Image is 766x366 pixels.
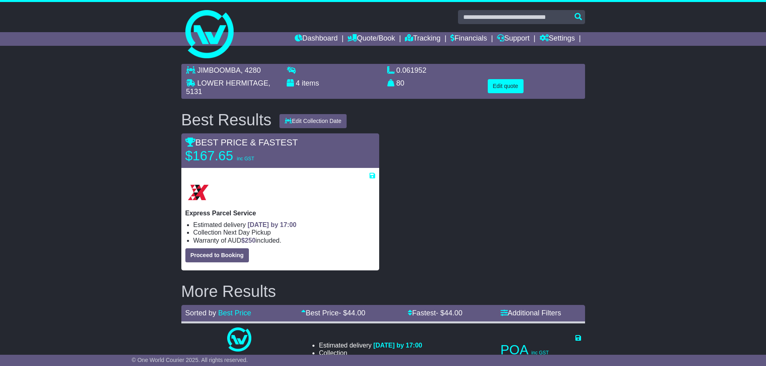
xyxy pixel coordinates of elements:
span: - $ [436,309,462,317]
span: 44.00 [444,309,462,317]
span: items [302,79,319,87]
a: Fastest- $44.00 [408,309,462,317]
span: $ [241,237,256,244]
a: Best Price [218,309,251,317]
span: 0.061952 [396,66,427,74]
span: BEST PRICE & FASTEST [185,137,298,147]
h2: More Results [181,282,585,300]
span: 4 [296,79,300,87]
p: POA [501,342,581,358]
span: inc GST [532,350,549,356]
span: - $ [339,309,365,317]
span: inc GST [237,156,254,162]
button: Edit Collection Date [279,114,347,128]
span: [DATE] by 17:00 [373,342,422,349]
div: Best Results [177,111,276,129]
img: One World Courier: Same Day Nationwide(quotes take 0.5-1 hour) [227,327,251,352]
a: Dashboard [295,32,338,46]
button: Proceed to Booking [185,248,249,262]
button: Edit quote [488,79,524,93]
span: 80 [396,79,405,87]
li: Estimated delivery [193,221,375,229]
a: Additional Filters [501,309,561,317]
span: , 5131 [186,79,271,96]
span: , 4280 [241,66,261,74]
li: Collection [319,349,422,357]
span: LOWER HERMITAGE [197,79,269,87]
a: Tracking [405,32,440,46]
span: © One World Courier 2025. All rights reserved. [132,357,248,363]
p: Express Parcel Service [185,209,375,217]
a: Support [497,32,530,46]
a: Best Price- $44.00 [301,309,365,317]
span: Sorted by [185,309,216,317]
p: $167.65 [185,148,286,164]
a: Financials [450,32,487,46]
span: Next Day Pickup [223,229,271,236]
span: JIMBOOMBA [197,66,241,74]
span: [DATE] by 17:00 [248,221,297,228]
li: Estimated delivery [319,341,422,349]
li: Collection [193,229,375,236]
li: Warranty of AUD included. [193,237,375,244]
span: 250 [245,237,256,244]
img: Border Express: Express Parcel Service [185,180,211,205]
a: Quote/Book [347,32,395,46]
a: Settings [540,32,575,46]
span: 44.00 [347,309,365,317]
